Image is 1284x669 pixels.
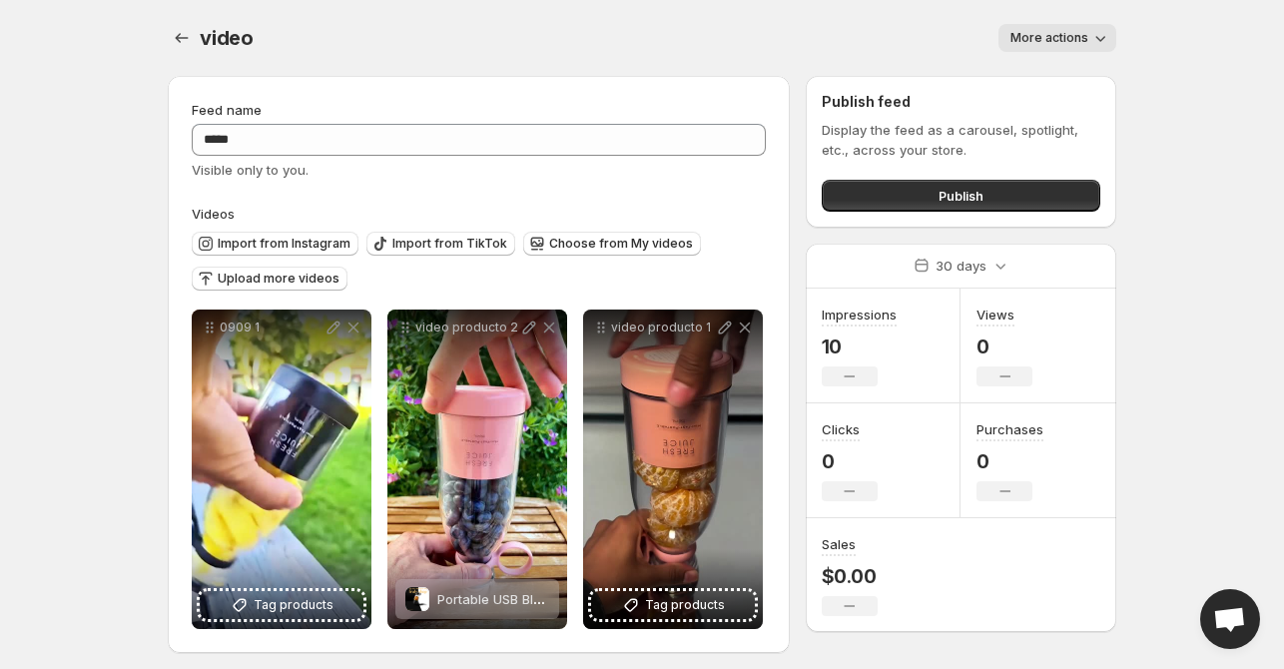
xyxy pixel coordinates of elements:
button: Publish [822,180,1100,212]
span: Videos [192,206,235,222]
h3: Sales [822,534,856,554]
button: More actions [998,24,1116,52]
div: video producto 1Tag products [583,310,763,629]
span: video [200,26,254,50]
img: Portable USB Blender – 380ml Personal Mixer with high-quality Cup and Wireless Charging directly ... [405,587,429,611]
p: Display the feed as a carousel, spotlight, etc., across your store. [822,120,1100,160]
p: video producto 1 [611,320,715,335]
span: More actions [1010,30,1088,46]
p: 30 days [936,256,986,276]
div: 0909 1Tag products [192,310,371,629]
span: Choose from My videos [549,236,693,252]
button: Import from TikTok [366,232,515,256]
span: Feed name [192,102,262,118]
button: Import from Instagram [192,232,358,256]
p: 0 [976,334,1032,358]
span: Visible only to you. [192,162,309,178]
button: Settings [168,24,196,52]
span: Tag products [645,595,725,615]
h3: Impressions [822,305,897,325]
p: 0 [822,449,878,473]
button: Tag products [200,591,363,619]
span: Publish [939,186,983,206]
p: 0 [976,449,1043,473]
span: Upload more videos [218,271,339,287]
h3: Clicks [822,419,860,439]
span: Portable USB Blender – 380ml Personal Mixer with high-quality Cup and Wireless Charging directly ... [437,591,1152,607]
button: Tag products [591,591,755,619]
button: Upload more videos [192,267,347,291]
span: Tag products [254,595,333,615]
div: video producto 2Portable USB Blender – 380ml Personal Mixer with high-quality Cup and Wireless Ch... [387,310,567,629]
span: Import from TikTok [392,236,507,252]
h3: Purchases [976,419,1043,439]
h3: Views [976,305,1014,325]
p: video producto 2 [415,320,519,335]
span: Import from Instagram [218,236,350,252]
p: 10 [822,334,897,358]
p: $0.00 [822,564,878,588]
p: 0909 1 [220,320,323,335]
button: Choose from My videos [523,232,701,256]
div: Open chat [1200,589,1260,649]
h2: Publish feed [822,92,1100,112]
